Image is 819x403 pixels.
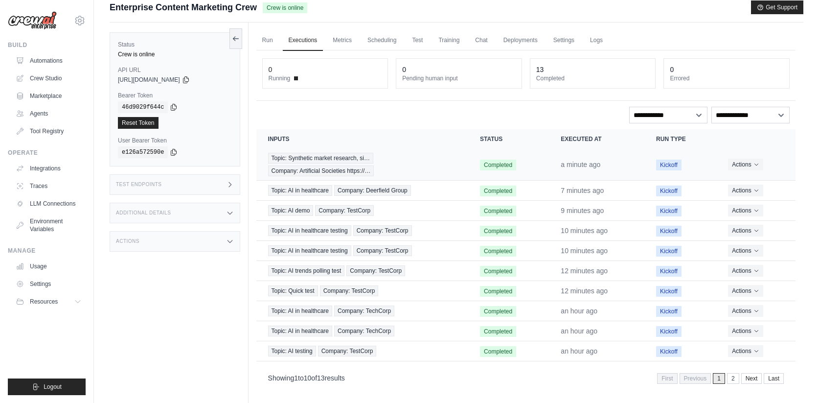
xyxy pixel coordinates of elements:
span: Topic: AI in healthcare [268,326,332,336]
a: View execution details for Topic [268,153,456,176]
img: Logo [8,11,57,30]
span: 1 [294,374,298,382]
span: Company: TechCorp [334,306,394,316]
span: First [657,373,677,384]
a: Tool Registry [12,123,86,139]
span: Company: TestCorp [353,225,412,236]
time: August 26, 2025 at 21:08 EDT [561,207,604,214]
dt: Pending human input [402,74,516,82]
a: Marketplace [12,88,86,104]
time: August 26, 2025 at 20:22 EDT [561,347,597,355]
time: August 26, 2025 at 21:11 EDT [561,187,604,194]
span: Completed [480,226,516,237]
span: Completed [480,306,516,317]
span: Company: TechCorp [334,326,394,336]
button: Logout [8,379,86,395]
time: August 26, 2025 at 21:06 EDT [561,267,608,275]
button: Actions for execution [728,159,763,170]
span: Crew is online [263,2,307,13]
time: August 26, 2025 at 21:06 EDT [561,287,608,295]
span: Kickoff [656,246,682,257]
span: Completed [480,186,516,196]
time: August 26, 2025 at 21:17 EDT [561,161,600,168]
time: August 26, 2025 at 20:23 EDT [561,307,597,315]
a: Environment Variables [12,213,86,237]
span: 1 [713,373,725,384]
span: Enterprise Content Marketing Crew [110,0,257,14]
button: Actions for execution [728,305,763,317]
span: Topic: AI in healthcare testing [268,225,351,236]
span: Company: TestCorp [318,346,377,356]
span: Completed [480,206,516,216]
span: Kickoff [656,206,682,216]
a: Integrations [12,161,86,176]
p: Showing to of results [268,373,345,383]
button: Actions for execution [728,265,763,277]
span: Kickoff [656,326,682,337]
span: Company: Deerfield Group [334,185,411,196]
span: 13 [317,374,325,382]
button: Actions for execution [728,325,763,337]
a: Last [764,373,784,384]
a: Chat [469,30,493,51]
span: Topic: AI in healthcare [268,306,332,316]
span: Kickoff [656,266,682,277]
span: Kickoff [656,286,682,297]
a: Settings [547,30,580,51]
button: Actions for execution [728,345,763,357]
span: Kickoff [656,306,682,317]
button: Resources [12,294,86,309]
nav: Pagination [657,373,784,384]
span: Topic: AI demo [268,205,314,216]
a: 2 [727,373,739,384]
h3: Additional Details [116,210,171,216]
code: e126a572590e [118,146,168,158]
a: Metrics [327,30,358,51]
a: Logs [584,30,609,51]
span: Topic: AI in healthcare testing [268,245,351,256]
span: Kickoff [656,226,682,237]
span: Company: TestCorp [320,285,379,296]
a: View execution details for Topic [268,245,456,256]
span: [URL][DOMAIN_NAME] [118,76,180,84]
a: View execution details for Topic [268,265,456,276]
span: Resources [30,298,58,306]
a: Usage [12,259,86,274]
span: Previous [680,373,711,384]
label: Status [118,41,232,48]
nav: Pagination [256,365,796,390]
div: 0 [670,65,674,74]
span: Topic: AI trends polling test [268,265,345,276]
a: Run [256,30,279,51]
a: Executions [283,30,323,51]
span: Company: TestCorp [346,265,405,276]
a: View execution details for Topic [268,326,456,336]
a: Reset Token [118,117,159,129]
a: Next [741,373,762,384]
span: Company: TestCorp [353,245,412,256]
div: Operate [8,149,86,157]
span: Completed [480,246,516,257]
a: View execution details for Topic [268,185,456,196]
h3: Test Endpoints [116,182,162,188]
a: View execution details for Topic [268,285,456,296]
div: Crew is online [118,50,232,58]
dt: Completed [536,74,650,82]
button: Actions for execution [728,205,763,216]
a: Deployments [498,30,544,51]
a: LLM Connections [12,196,86,212]
div: 0 [269,65,273,74]
a: Agents [12,106,86,121]
button: Actions for execution [728,225,763,237]
button: Get Support [751,0,803,14]
span: Completed [480,286,516,297]
span: Logout [44,383,62,391]
span: Running [269,74,291,82]
label: User Bearer Token [118,137,232,144]
a: Test [406,30,429,51]
span: Completed [480,266,516,277]
th: Inputs [256,129,468,149]
time: August 26, 2025 at 21:07 EDT [561,247,608,255]
a: View execution details for Topic [268,225,456,236]
h3: Actions [116,238,139,244]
